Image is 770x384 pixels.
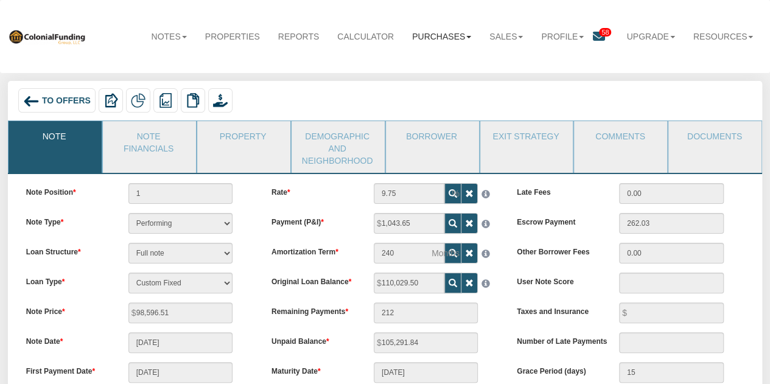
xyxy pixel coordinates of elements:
[142,23,195,50] a: Notes
[103,121,195,161] a: Note Financials
[480,23,532,50] a: Sales
[17,273,119,287] label: Loan Type
[269,23,328,50] a: Reports
[262,302,365,317] label: Remaining Payments
[9,121,100,152] a: Note
[508,332,610,347] label: Number of Late Payments
[617,23,684,50] a: Upgrade
[186,93,200,108] img: copy.png
[131,93,145,108] img: partial.png
[42,96,91,106] span: To Offers
[262,362,365,377] label: Maturity Date
[262,332,365,347] label: Unpaid Balance
[262,213,365,228] label: Payment (P&I)
[262,273,365,287] label: Original Loan Balance
[292,121,383,173] a: Demographic and Neighborhood
[8,29,86,44] img: 569736
[128,362,233,383] input: MM/DD/YYYY
[213,93,228,108] img: purchase_offer.png
[103,93,118,108] img: export.svg
[480,121,572,152] a: Exit Strategy
[23,93,40,110] img: back_arrow_left_icon.svg
[128,332,233,353] input: MM/DD/YYYY
[386,121,478,152] a: Borrower
[403,23,480,50] a: Purchases
[328,23,403,50] a: Calculator
[196,23,269,50] a: Properties
[508,362,610,377] label: Grace Period (days)
[197,121,289,152] a: Property
[374,183,444,204] input: This field can contain only numeric characters
[684,23,763,50] a: Resources
[17,332,119,347] label: Note Date
[508,183,610,198] label: Late Fees
[508,273,610,287] label: User Note Score
[668,121,760,152] a: Documents
[374,362,478,383] input: MM/DD/YYYY
[158,93,173,108] img: reports.png
[17,243,119,257] label: Loan Structure
[532,23,593,50] a: Profile
[17,302,119,317] label: Note Price
[508,302,610,317] label: Taxes and Insurance
[17,362,119,377] label: First Payment Date
[17,183,119,198] label: Note Position
[574,121,666,152] a: Comments
[593,23,617,52] a: 58
[17,213,119,228] label: Note Type
[599,28,611,37] span: 58
[508,213,610,228] label: Escrow Payment
[508,243,610,257] label: Other Borrower Fees
[262,243,365,257] label: Amortization Term
[262,183,365,198] label: Rate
